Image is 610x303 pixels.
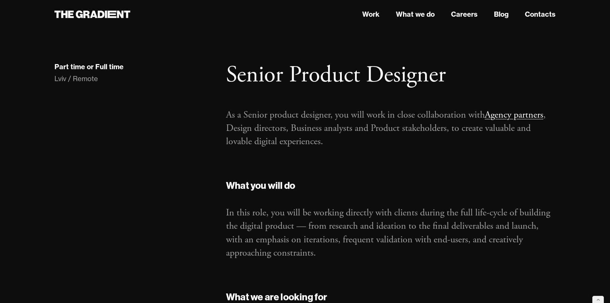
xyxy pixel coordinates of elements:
a: Contacts [525,9,556,19]
a: What we do [396,9,435,19]
div: Lviv / Remote [54,74,212,84]
p: As a Senior product designer, you will work in close collaboration with , Design directors, Busin... [226,108,556,149]
a: Careers [451,9,478,19]
p: In this role, you will be working directly with clients during the full life-cycle of building th... [226,206,556,260]
a: Agency partners [485,109,543,121]
strong: What you will do [226,179,295,191]
a: Blog [494,9,509,19]
a: Work [362,9,380,19]
div: Part time or Full time [54,62,124,71]
strong: What we are looking for [226,291,327,303]
h1: Senior Product Designer [226,61,556,89]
